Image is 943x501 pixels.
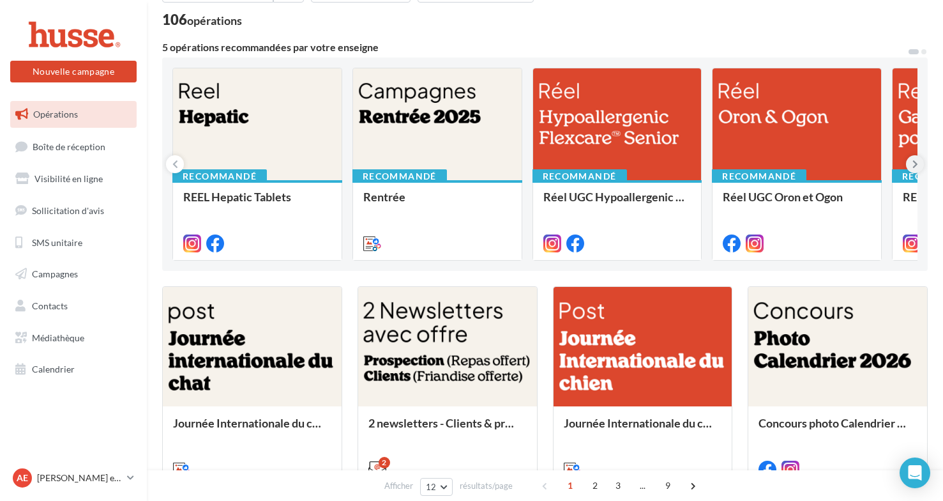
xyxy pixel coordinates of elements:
[658,475,678,496] span: 9
[352,169,447,183] div: Recommandé
[32,364,75,374] span: Calendrier
[32,332,84,343] span: Médiathèque
[37,472,122,484] p: [PERSON_NAME] et [PERSON_NAME]
[172,169,267,183] div: Recommandé
[162,13,242,27] div: 106
[608,475,628,496] span: 3
[564,417,722,442] div: Journée Internationale du chien
[585,475,605,496] span: 2
[32,236,82,247] span: SMS unitaire
[10,61,137,82] button: Nouvelle campagne
[8,229,139,256] a: SMS unitaire
[758,417,917,442] div: Concours photo Calendrier 2026
[460,480,513,492] span: résultats/page
[633,475,653,496] span: ...
[8,325,139,351] a: Médiathèque
[173,417,331,442] div: Journée Internationale du chat roux
[183,190,331,216] div: REEL Hepatic Tablets
[543,190,691,216] div: Réel UGC Hypoallergenic Flexcare™ Senior
[34,173,103,184] span: Visibilité en ligne
[8,356,139,383] a: Calendrier
[187,15,242,26] div: opérations
[33,141,105,151] span: Boîte de réception
[426,482,437,492] span: 12
[32,205,104,216] span: Sollicitation d'avis
[723,190,871,216] div: Réel UGC Oron et Ogon
[712,169,806,183] div: Recommandé
[363,190,511,216] div: Rentrée
[8,293,139,320] a: Contacts
[532,169,627,183] div: Recommandé
[8,133,139,160] a: Boîte de réception
[32,300,68,311] span: Contacts
[384,480,413,492] span: Afficher
[162,42,907,52] div: 5 opérations recommandées par votre enseigne
[17,472,28,484] span: Ae
[368,417,527,442] div: 2 newsletters - Clients & prospects
[900,458,930,488] div: Open Intercom Messenger
[420,478,453,496] button: 12
[33,109,78,119] span: Opérations
[8,166,139,192] a: Visibilité en ligne
[8,101,139,128] a: Opérations
[8,261,139,288] a: Campagnes
[379,457,390,468] div: 2
[560,475,580,496] span: 1
[10,466,137,490] a: Ae [PERSON_NAME] et [PERSON_NAME]
[8,197,139,224] a: Sollicitation d'avis
[32,268,78,279] span: Campagnes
